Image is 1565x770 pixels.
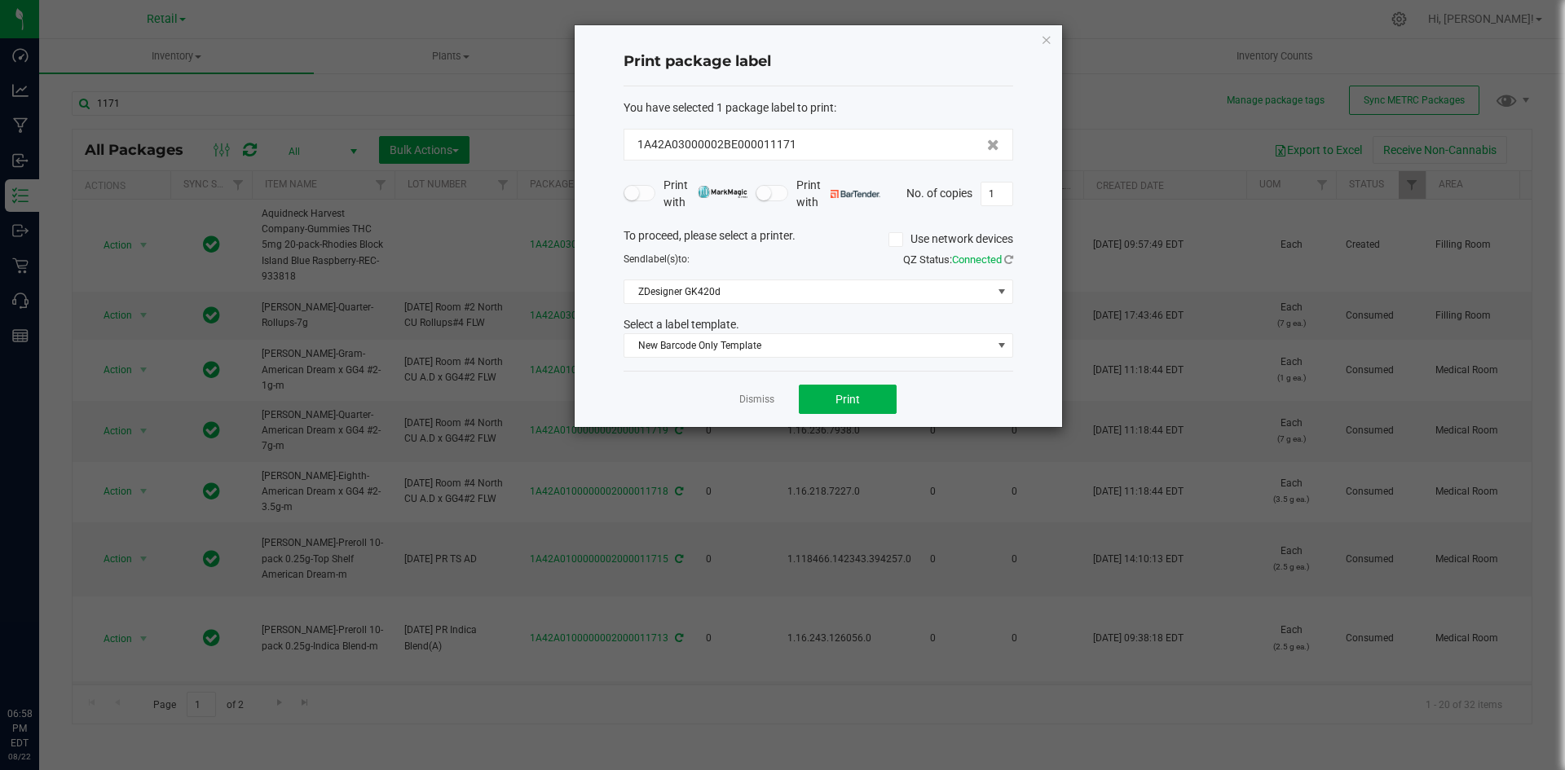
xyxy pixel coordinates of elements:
span: New Barcode Only Template [624,334,992,357]
a: Dismiss [739,393,774,407]
label: Use network devices [888,231,1013,248]
iframe: Resource center [16,640,65,689]
span: No. of copies [906,186,972,199]
h4: Print package label [624,51,1013,73]
span: Print with [796,177,880,211]
span: You have selected 1 package label to print [624,101,834,114]
span: Send to: [624,253,690,265]
div: To proceed, please select a printer. [611,227,1025,252]
img: mark_magic_cybra.png [698,186,747,198]
span: Print [835,393,860,406]
span: 1A42A03000002BE000011171 [637,136,796,153]
button: Print [799,385,897,414]
div: : [624,99,1013,117]
span: ZDesigner GK420d [624,280,992,303]
img: bartender.png [831,190,880,198]
div: Select a label template. [611,316,1025,333]
span: Connected [952,253,1002,266]
span: QZ Status: [903,253,1013,266]
span: label(s) [646,253,678,265]
span: Print with [663,177,747,211]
